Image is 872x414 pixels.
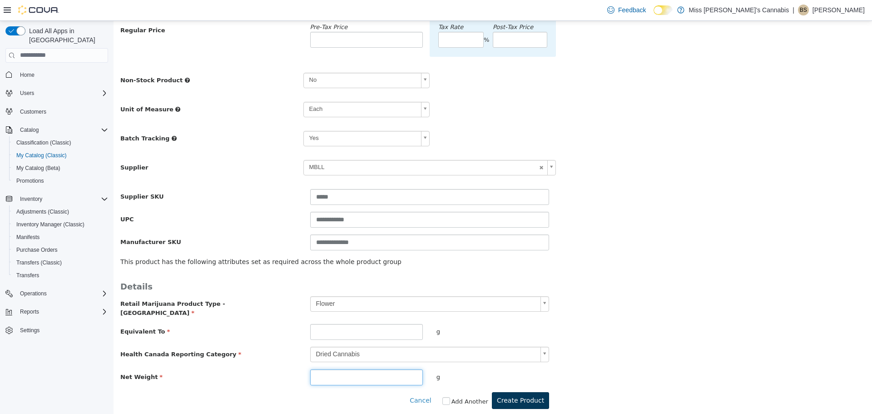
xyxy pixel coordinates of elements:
[7,114,56,121] span: Batch Tracking
[13,206,73,217] a: Adjustments (Classic)
[16,246,58,254] span: Purchase Orders
[16,177,44,185] span: Promotions
[16,325,43,336] a: Settings
[20,126,39,134] span: Catalog
[13,206,108,217] span: Adjustments (Classic)
[18,5,59,15] img: Cova
[13,219,88,230] a: Inventory Manager (Classic)
[9,162,112,175] button: My Catalog (Beta)
[2,105,112,118] button: Customers
[190,110,316,125] a: Yes
[20,290,47,297] span: Operations
[7,85,60,92] span: Unit of Measure
[197,326,436,341] a: Dried Cannabis
[618,5,646,15] span: Feedback
[2,87,112,100] button: Users
[20,195,42,203] span: Inventory
[13,163,108,174] span: My Catalog (Beta)
[197,3,234,10] em: Pre‑Tax Price
[16,125,108,135] span: Catalog
[325,3,350,10] em: Tax Rate
[604,1,649,19] a: Feedback
[16,70,38,80] a: Home
[197,326,424,341] span: Dried Cannabis
[16,69,108,80] span: Home
[379,3,420,10] em: Post‑Tax Price
[197,276,424,290] span: Flower
[13,232,108,243] span: Manifests
[316,303,442,319] div: g
[16,194,46,205] button: Inventory
[190,110,304,125] span: Yes
[190,52,316,67] a: No
[7,218,68,224] span: Manufacturer SKU
[9,256,112,269] button: Transfers (Classic)
[16,221,84,228] span: Inventory Manager (Classic)
[20,308,39,315] span: Reports
[2,68,112,81] button: Home
[2,124,112,136] button: Catalog
[16,106,108,117] span: Customers
[16,88,38,99] button: Users
[20,327,40,334] span: Settings
[13,163,64,174] a: My Catalog (Beta)
[2,287,112,300] button: Operations
[13,232,43,243] a: Manifests
[2,193,112,205] button: Inventory
[13,150,70,161] a: My Catalog (Classic)
[7,353,49,359] span: Net Weight
[16,208,69,215] span: Adjustments (Classic)
[338,376,375,385] label: Add Another
[16,165,60,172] span: My Catalog (Beta)
[316,349,442,364] div: g
[9,269,112,282] button: Transfers
[370,11,379,27] div: %
[7,279,112,295] span: Retail Marijuana Product Type - [GEOGRAPHIC_DATA]
[190,81,304,95] span: Each
[16,259,62,266] span: Transfers (Classic)
[9,244,112,256] button: Purchase Orders
[13,175,108,186] span: Promotions
[13,137,75,148] a: Classification (Classic)
[9,136,112,149] button: Classification (Classic)
[190,52,304,66] span: No
[190,139,443,155] a: MBLL
[689,5,789,15] p: Miss [PERSON_NAME]’s Cannabis
[378,371,436,388] button: Create Product
[7,195,20,202] span: UPC
[7,236,752,246] p: This product has the following attributes set as required across the whole product group
[25,26,108,45] span: Load All Apps in [GEOGRAPHIC_DATA]
[296,371,322,388] button: Cancel
[16,306,108,317] span: Reports
[654,5,673,15] input: Dark Mode
[9,149,112,162] button: My Catalog (Classic)
[13,150,108,161] span: My Catalog (Classic)
[13,257,108,268] span: Transfers (Classic)
[20,71,35,79] span: Home
[793,5,794,15] p: |
[13,270,108,281] span: Transfers
[16,324,108,336] span: Settings
[16,306,43,317] button: Reports
[16,234,40,241] span: Manifests
[7,260,752,271] h3: Details
[13,219,108,230] span: Inventory Manager (Classic)
[16,194,108,205] span: Inventory
[13,257,65,268] a: Transfers (Classic)
[13,175,48,186] a: Promotions
[16,88,108,99] span: Users
[13,270,43,281] a: Transfers
[5,65,108,361] nav: Complex example
[13,137,108,148] span: Classification (Classic)
[16,288,50,299] button: Operations
[16,288,108,299] span: Operations
[16,272,39,279] span: Transfers
[7,56,69,63] span: Non-Stock Product
[2,305,112,318] button: Reports
[16,152,67,159] span: My Catalog (Classic)
[190,81,316,96] a: Each
[2,324,112,337] button: Settings
[16,106,50,117] a: Customers
[16,139,71,146] span: Classification (Classic)
[7,172,50,179] span: Supplier SKU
